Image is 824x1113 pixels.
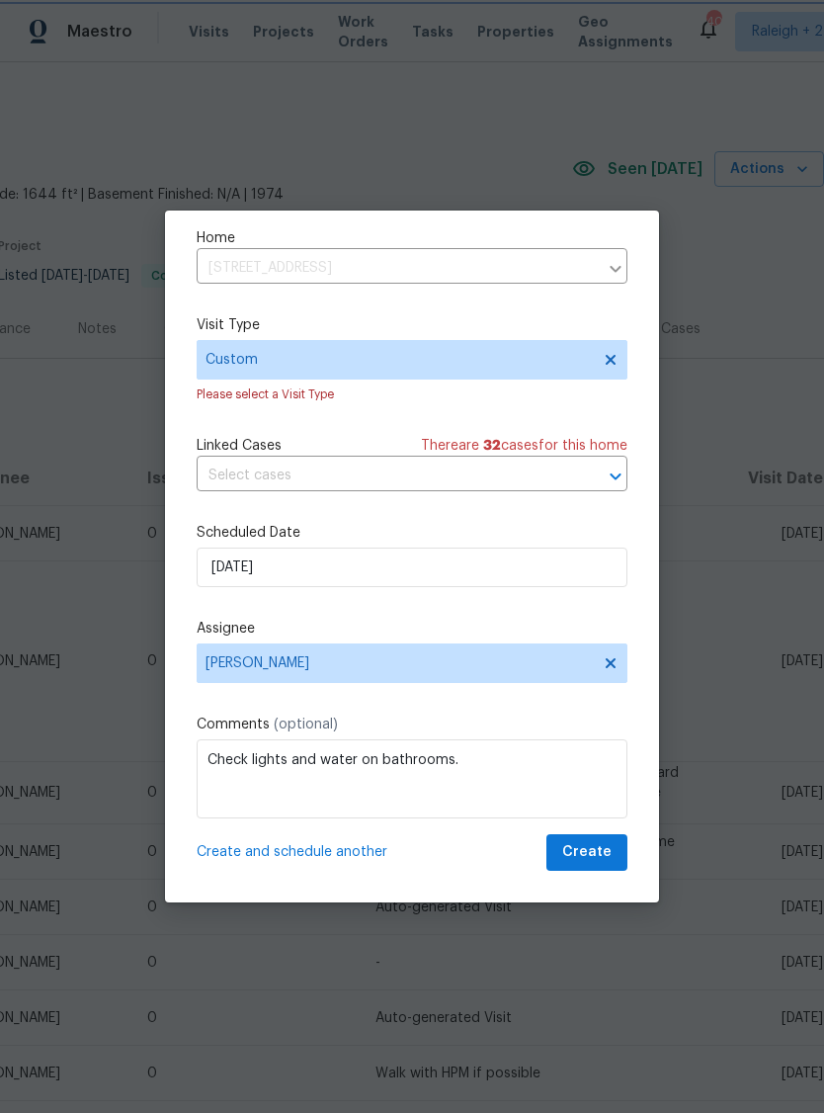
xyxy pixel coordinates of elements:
[197,739,627,818] textarea: Check lights and water on bathrooms.
[197,548,627,587] input: M/D/YYYY
[274,718,338,731] span: (optional)
[197,315,627,335] label: Visit Type
[483,439,501,453] span: 32
[602,463,629,490] button: Open
[197,436,282,456] span: Linked Cases
[197,523,627,543] label: Scheduled Date
[197,253,598,284] input: Enter in an address
[562,840,612,865] span: Create
[197,385,627,404] div: Please select a Visit Type
[197,842,387,862] span: Create and schedule another
[197,461,572,491] input: Select cases
[197,228,627,248] label: Home
[546,834,627,871] button: Create
[197,715,627,734] label: Comments
[206,655,593,671] span: [PERSON_NAME]
[421,436,627,456] span: There are case s for this home
[206,350,590,370] span: Custom
[197,619,627,639] label: Assignee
